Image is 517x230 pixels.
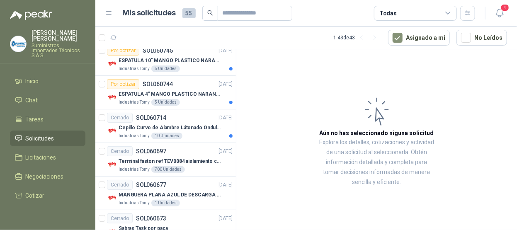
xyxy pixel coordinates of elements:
[107,79,139,89] div: Por cotizar
[95,76,236,109] a: Por cotizarSOL060744[DATE] Company LogoESPATULA 4" MANGO PLASTICO NARANJA MARCA TRUPPERIndustrias...
[10,188,85,203] a: Cotizar
[119,157,222,165] p: Terminal faston ref TEV0084 aislamiento completo
[119,133,150,139] p: Industrias Tomy
[10,36,26,52] img: Company Logo
[26,96,38,105] span: Chat
[151,65,180,72] div: 5 Unidades
[26,115,44,124] span: Tareas
[107,193,117,203] img: Company Logo
[182,8,196,18] span: 55
[10,73,85,89] a: Inicio
[107,46,139,56] div: Por cotizar
[500,4,510,12] span: 4
[107,160,117,169] img: Company Logo
[136,182,166,188] p: SOL060677
[379,9,397,18] div: Todas
[10,131,85,146] a: Solicitudes
[119,99,150,106] p: Industrias Tomy
[26,153,56,162] span: Licitaciones
[119,200,150,206] p: Industrias Tomy
[136,148,166,154] p: SOL060697
[26,134,54,143] span: Solicitudes
[107,180,133,190] div: Cerrado
[95,177,236,210] a: CerradoSOL060677[DATE] Company LogoMANGUERA PLANA AZUL DE DESCARGA 60 PSI X 20 METROS CON UNION D...
[26,191,45,200] span: Cotizar
[143,48,173,53] p: SOL060745
[119,166,150,173] p: Industrias Tomy
[151,99,180,106] div: 5 Unidades
[136,115,166,121] p: SOL060714
[319,138,434,187] p: Explora los detalles, cotizaciones y actividad de una solicitud al seleccionarla. Obtén informaci...
[119,90,222,98] p: ESPATULA 4" MANGO PLASTICO NARANJA MARCA TRUPPER
[95,143,236,177] a: CerradoSOL060697[DATE] Company LogoTerminal faston ref TEV0084 aislamiento completoIndustrias Tom...
[10,92,85,108] a: Chat
[218,80,233,88] p: [DATE]
[207,10,213,16] span: search
[492,6,507,21] button: 4
[218,181,233,189] p: [DATE]
[123,7,176,19] h1: Mis solicitudes
[26,77,39,86] span: Inicio
[143,81,173,87] p: SOL060744
[388,30,450,46] button: Asignado a mi
[32,30,85,41] p: [PERSON_NAME] [PERSON_NAME]
[218,47,233,55] p: [DATE]
[119,57,222,65] p: ESPATULA 10" MANGO PLASTICO NARANJA MARCA TRUPPER
[107,59,117,69] img: Company Logo
[320,128,434,138] h3: Aún no has seleccionado niguna solicitud
[10,10,52,20] img: Logo peakr
[107,146,133,156] div: Cerrado
[136,215,166,221] p: SOL060673
[32,43,85,58] p: Suministros Importados Técnicos S.A.S
[119,65,150,72] p: Industrias Tomy
[107,126,117,136] img: Company Logo
[218,215,233,223] p: [DATE]
[218,114,233,122] p: [DATE]
[119,191,222,199] p: MANGUERA PLANA AZUL DE DESCARGA 60 PSI X 20 METROS CON UNION DE 6” MAS ABRAZADERAS METALICAS DE 6”
[10,150,85,165] a: Licitaciones
[107,213,133,223] div: Cerrado
[151,166,185,173] div: 700 Unidades
[151,133,182,139] div: 10 Unidades
[218,148,233,155] p: [DATE]
[107,92,117,102] img: Company Logo
[333,31,381,44] div: 1 - 43 de 43
[26,172,64,181] span: Negociaciones
[456,30,507,46] button: No Leídos
[10,111,85,127] a: Tareas
[107,113,133,123] div: Cerrado
[10,169,85,184] a: Negociaciones
[95,109,236,143] a: CerradoSOL060714[DATE] Company LogoCepillo Curvo de Alambre Látonado Ondulado con Mango TruperInd...
[151,200,180,206] div: 1 Unidades
[95,42,236,76] a: Por cotizarSOL060745[DATE] Company LogoESPATULA 10" MANGO PLASTICO NARANJA MARCA TRUPPERIndustria...
[119,124,222,132] p: Cepillo Curvo de Alambre Látonado Ondulado con Mango Truper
